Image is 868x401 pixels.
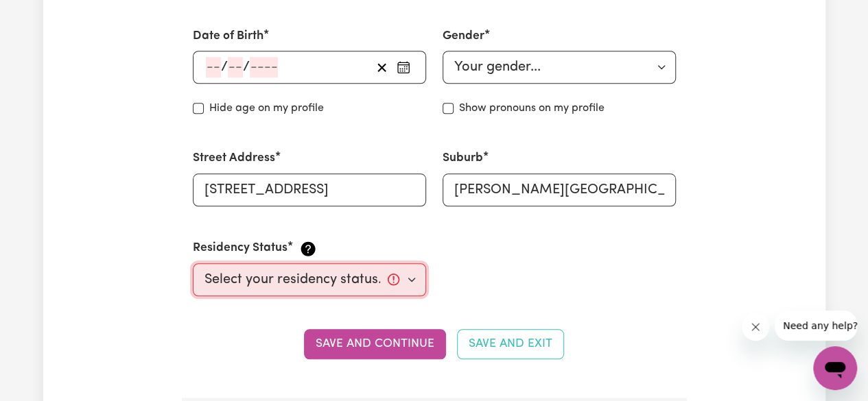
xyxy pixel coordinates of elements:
[443,27,484,45] label: Gender
[742,313,769,341] iframe: Close message
[228,57,243,77] input: --
[459,100,605,117] label: Show pronouns on my profile
[193,27,263,45] label: Date of Birth
[443,173,676,206] input: e.g. North Bondi, New South Wales
[775,311,857,341] iframe: Message from company
[304,329,446,359] button: Save and continue
[209,100,324,117] label: Hide age on my profile
[8,10,83,21] span: Need any help?
[221,60,228,75] span: /
[443,149,483,167] label: Suburb
[193,149,275,167] label: Street Address
[457,329,564,359] button: Save and Exit
[250,57,278,77] input: ----
[243,60,250,75] span: /
[193,239,288,257] label: Residency Status
[206,57,221,77] input: --
[813,346,857,390] iframe: Button to launch messaging window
